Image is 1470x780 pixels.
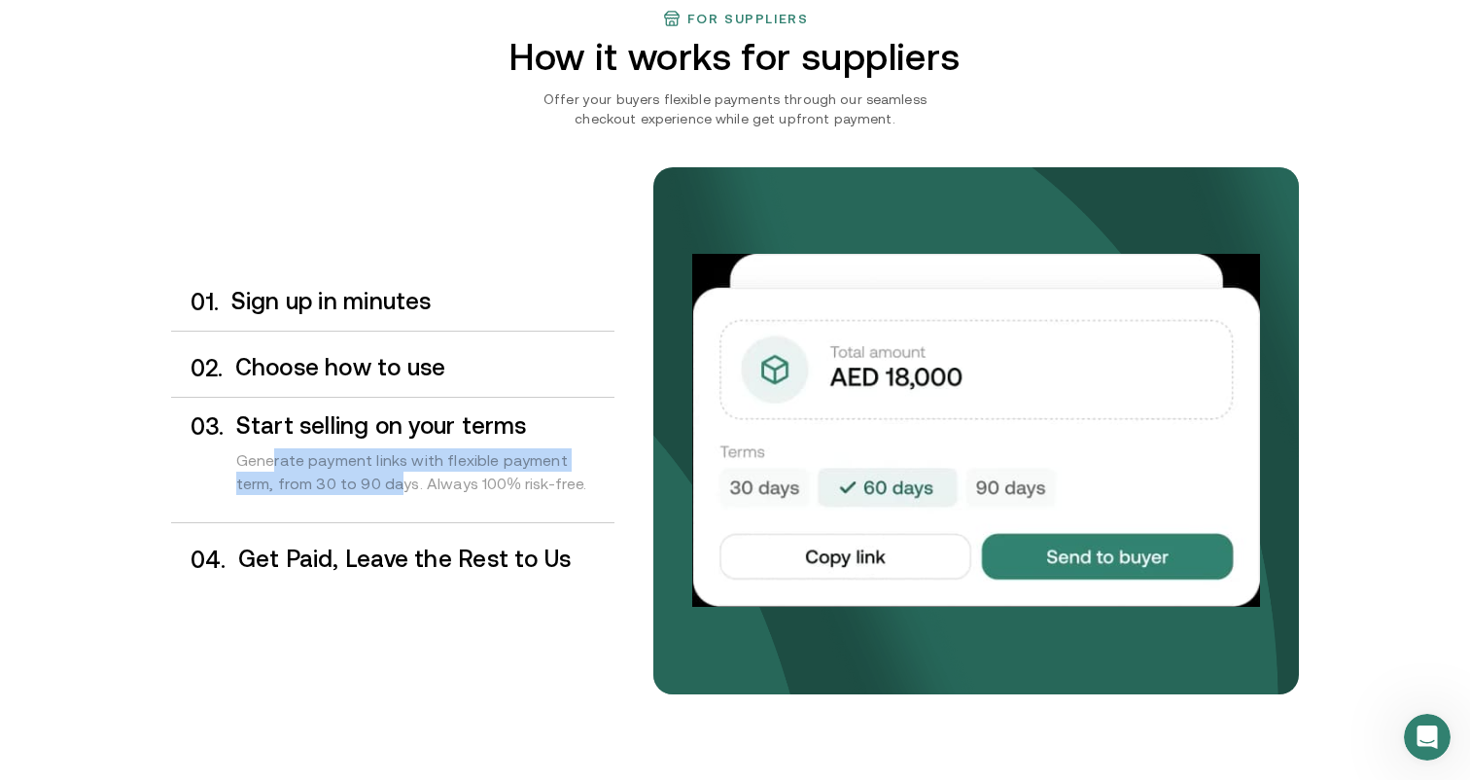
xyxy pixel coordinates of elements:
div: 0 4 . [171,547,227,573]
div: 0 3 . [171,413,225,514]
img: bg [653,167,1299,694]
h3: Start selling on your terms [236,413,614,439]
div: Generate payment links with flexible payment term, from 30 to 90 days. Always 100% risk-free. [236,439,614,514]
p: Offer your buyers flexible payments through our seamless checkout experience while get upfront pa... [514,89,956,128]
div: 0 2 . [171,355,224,381]
div: 0 1 . [171,289,220,315]
iframe: Intercom live chat [1404,714,1451,761]
h3: Sign up in minutes [231,289,614,314]
img: Your payments collected on time. [692,254,1260,606]
h2: How it works for suppliers [452,36,1019,78]
h3: For suppliers [687,11,809,26]
h3: Choose how to use [235,355,614,380]
img: finance [662,9,682,28]
h3: Get Paid, Leave the Rest to Us [238,547,614,572]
